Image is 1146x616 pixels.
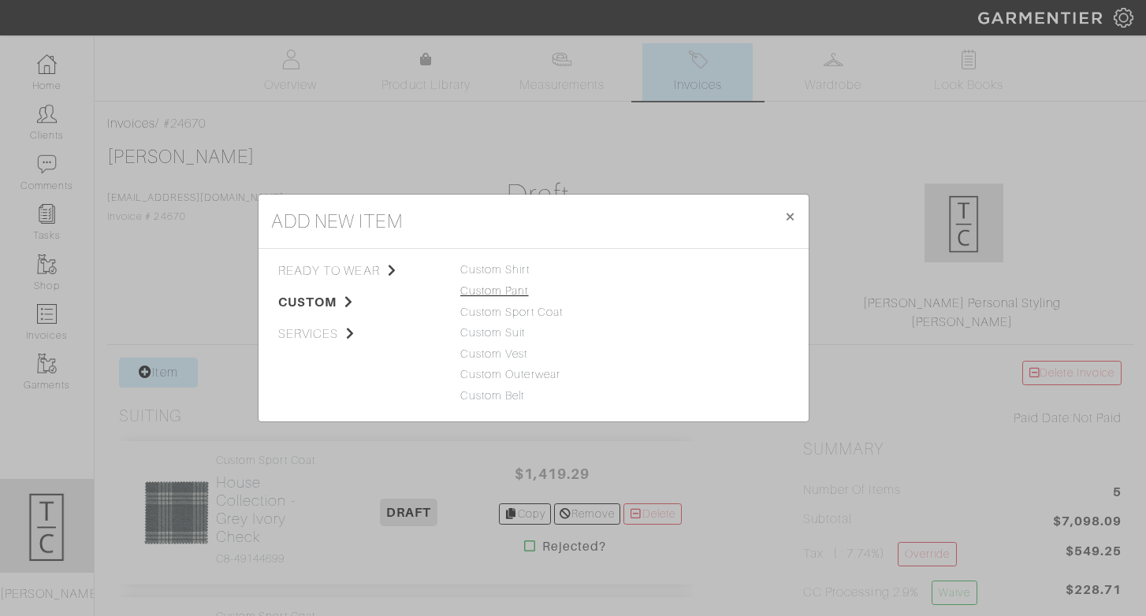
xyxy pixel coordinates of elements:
span: services [278,325,437,343]
span: × [784,206,796,227]
a: Custom Suit [460,326,526,339]
a: Custom Vest [460,347,528,360]
a: Custom Sport Coat [460,306,563,318]
span: ready to wear [278,262,437,280]
a: Custom Outerwear [460,368,560,380]
a: Custom Shirt [460,263,530,276]
a: Custom Belt [460,389,525,402]
h4: add new item [271,207,403,236]
span: custom [278,293,437,312]
a: Custom Pant [460,284,529,297]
